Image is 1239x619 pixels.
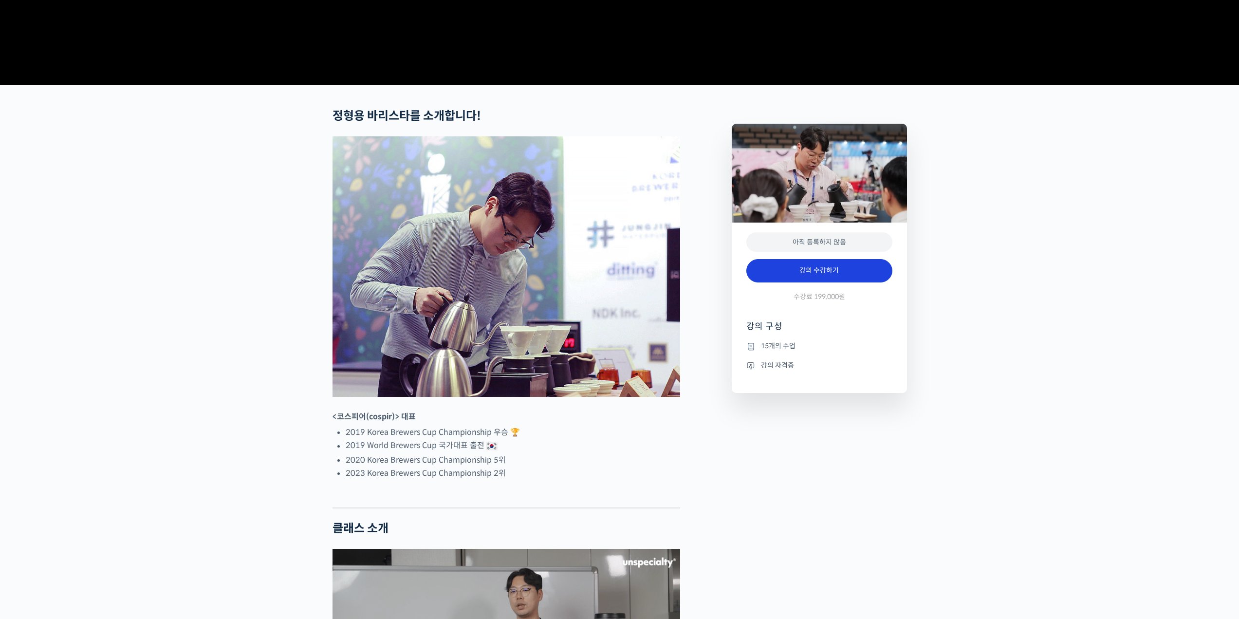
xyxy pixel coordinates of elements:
[746,359,892,371] li: 강의 자격증
[746,340,892,352] li: 15개의 수업
[746,320,892,340] h4: 강의 구성
[3,309,64,333] a: 홈
[346,453,680,467] li: 2020 Korea Brewers Cup Championship 5위
[333,136,680,397] img: 정형용 바리스타 대회 브루잉 사진
[89,324,101,332] span: 대화
[346,467,680,480] li: 2023 Korea Brewers Cup Championship 2위
[64,309,126,333] a: 대화
[746,259,892,282] a: 강의 수강하기
[150,323,162,331] span: 설정
[333,109,481,123] strong: 정형용 바리스타를 소개합니다!
[333,412,416,422] strong: <코스피어(cospir)> 대표
[346,426,680,439] li: 2019 Korea Brewers Cup Championship 우승 🏆
[746,232,892,252] div: 아직 등록하지 않음
[346,439,680,453] li: 2019 World Brewers Cup 국가대표 출전
[486,440,498,452] img: 🇰🇷
[31,323,37,331] span: 홈
[794,292,845,301] span: 수강료 199,000원
[333,522,680,536] h2: 클래스 소개
[126,309,187,333] a: 설정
